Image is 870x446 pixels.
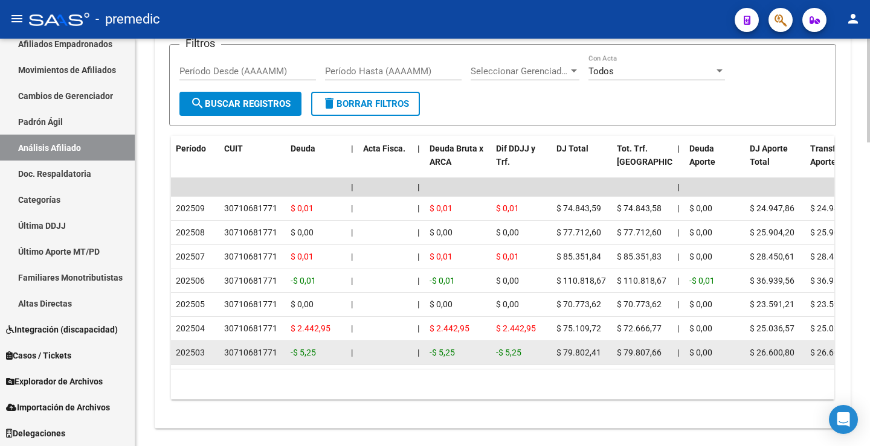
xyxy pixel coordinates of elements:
span: Tot. Trf. [GEOGRAPHIC_DATA] [617,144,699,167]
span: Deuda Bruta x ARCA [430,144,483,167]
span: | [351,252,353,261]
span: Buscar Registros [190,98,291,109]
span: | [677,144,680,153]
datatable-header-cell: | [672,136,685,189]
span: 202506 [176,276,205,285]
datatable-header-cell: Acta Fisca. [358,136,413,189]
div: 30710681771 [224,346,277,360]
span: $ 75.109,72 [556,323,601,333]
span: -$ 5,25 [430,348,455,357]
span: $ 0,00 [689,323,712,333]
span: $ 0,00 [496,299,519,309]
span: | [677,323,679,333]
span: $ 26.600,80 [750,348,794,357]
datatable-header-cell: Deuda [286,136,346,189]
span: | [417,323,419,333]
datatable-header-cell: CUIT [219,136,286,189]
span: | [417,182,420,192]
span: $ 0,00 [689,228,712,237]
span: $ 0,00 [430,299,453,309]
span: $ 0,00 [689,252,712,261]
span: $ 70.773,62 [556,299,601,309]
datatable-header-cell: | [346,136,358,189]
span: Seleccionar Gerenciador [471,66,569,77]
span: $ 74.843,59 [556,203,601,213]
span: $ 0,00 [689,203,712,213]
span: | [417,228,419,237]
span: | [677,252,679,261]
span: $ 110.818,67 [556,276,606,285]
span: $ 79.802,41 [556,348,601,357]
span: | [351,348,353,357]
button: Buscar Registros [179,92,301,116]
datatable-header-cell: Período [171,136,219,189]
span: $ 36.939,57 [810,276,855,285]
span: | [677,228,679,237]
span: $ 0,00 [430,228,453,237]
span: $ 2.442,95 [430,323,469,333]
span: $ 0,00 [291,228,314,237]
span: $ 0,01 [496,203,519,213]
span: Integración (discapacidad) [6,323,118,336]
span: Deuda [291,144,315,153]
span: $ 0,01 [291,252,314,261]
span: | [351,276,353,285]
span: -$ 5,25 [291,348,316,357]
span: $ 77.712,60 [617,228,662,237]
span: 202509 [176,203,205,213]
span: Borrar Filtros [322,98,409,109]
span: - premedic [95,6,160,33]
span: 202504 [176,323,205,333]
mat-icon: menu [10,11,24,26]
h3: Filtros [179,35,221,52]
span: $ 25.036,57 [750,323,794,333]
span: Importación de Archivos [6,401,110,414]
span: Casos / Tickets [6,349,71,362]
datatable-header-cell: | [413,136,425,189]
span: | [351,323,353,333]
span: | [417,348,419,357]
mat-icon: person [846,11,860,26]
datatable-header-cell: DJ Aporte Total [745,136,805,189]
span: Delegaciones [6,427,65,440]
span: -$ 0,01 [291,276,316,285]
span: Transferido Aporte [810,144,855,167]
span: $ 0,00 [291,299,314,309]
span: $ 23.591,21 [750,299,794,309]
span: $ 72.666,77 [617,323,662,333]
span: $ 79.807,66 [617,348,662,357]
datatable-header-cell: Dif DDJJ y Trf. [491,136,552,189]
div: 30710681771 [224,274,277,288]
span: | [417,203,419,213]
span: | [351,299,353,309]
span: $ 0,01 [496,252,519,261]
span: | [417,144,420,153]
span: | [677,182,680,192]
datatable-header-cell: Tot. Trf. Bruto [612,136,672,189]
span: $ 28.450,61 [750,252,794,261]
span: -$ 0,01 [430,276,455,285]
span: $ 24.947,86 [810,203,855,213]
span: | [677,299,679,309]
span: $ 2.442,95 [496,323,536,333]
span: $ 24.947,86 [750,203,794,213]
span: Todos [588,66,614,77]
span: $ 25.904,20 [810,228,855,237]
span: Período [176,144,206,153]
span: Explorador de Archivos [6,375,103,388]
div: Open Intercom Messenger [829,405,858,434]
div: 30710681771 [224,322,277,336]
span: $ 85.351,83 [617,252,662,261]
span: -$ 5,25 [496,348,521,357]
span: CUIT [224,144,243,153]
span: $ 2.442,95 [291,323,330,333]
mat-icon: search [190,96,205,110]
span: DJ Aporte Total [750,144,788,167]
span: $ 77.712,60 [556,228,601,237]
span: $ 0,00 [689,299,712,309]
span: $ 23.591,21 [810,299,855,309]
span: $ 26.600,80 [810,348,855,357]
button: Borrar Filtros [311,92,420,116]
span: 202507 [176,252,205,261]
span: $ 70.773,62 [617,299,662,309]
